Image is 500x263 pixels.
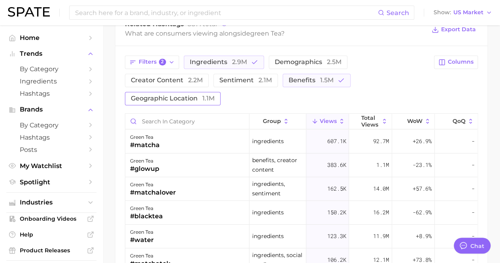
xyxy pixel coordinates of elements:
[250,30,281,37] span: green tea
[130,235,154,244] div: #water
[376,160,389,169] span: 1.1m
[6,197,96,208] button: Industries
[125,201,477,224] button: green tea#blackteaingredients150.2k16.2m-62.9%-
[188,76,203,84] span: 2.2m
[472,136,475,146] span: -
[20,146,83,153] span: Posts
[320,117,337,124] span: Views
[6,176,96,188] a: Spotlight
[289,77,334,83] span: benefits
[327,207,346,217] span: 150.2k
[472,160,475,169] span: -
[6,144,96,156] a: Posts
[125,224,477,248] button: green tea#wateringredients123.3k11.9m+8.9%-
[275,59,342,65] span: demographics
[6,119,96,131] a: by Category
[131,95,215,102] span: geographic location
[407,117,423,124] span: WoW
[453,10,483,15] span: US Market
[252,207,284,217] span: ingredients
[131,77,203,83] span: creator content
[252,231,284,240] span: ingredients
[327,160,346,169] span: 383.6k
[252,155,303,174] span: benefits, creator content
[125,55,179,69] button: Filters2
[20,78,83,85] span: Ingredients
[6,229,96,240] a: Help
[453,117,466,124] span: QoQ
[20,162,83,170] span: My Watchlist
[20,50,83,57] span: Trends
[472,231,475,240] span: -
[327,136,346,146] span: 607.1k
[320,76,334,84] span: 1.5m
[125,114,249,129] input: Search in category
[6,131,96,144] a: Hashtags
[202,95,215,102] span: 1.1m
[6,213,96,225] a: Onboarding Videos
[327,58,342,66] span: 2.5m
[327,231,346,240] span: 123.3k
[441,26,476,33] span: Export Data
[20,34,83,42] span: Home
[258,76,272,84] span: 2.1m
[6,160,96,172] a: My Watchlist
[232,58,247,66] span: 2.9m
[434,55,478,69] button: Columns
[413,207,432,217] span: -62.9%
[306,114,349,129] button: Views
[416,231,432,240] span: +8.9%
[74,6,378,19] input: Search here for a brand, industry, or ingredient
[125,153,477,177] button: green tea#glowupbenefits, creator content383.6k1.1m-23.1%-
[130,203,163,213] div: green tea
[20,199,83,206] span: Industries
[361,114,380,127] span: Total Views
[413,136,432,146] span: +26.9%
[130,132,160,142] div: green tea
[125,129,477,153] button: green tea#matchaingredients607.1k92.7m+26.9%-
[373,231,389,240] span: 11.9m
[413,160,432,169] span: -23.1%
[159,59,166,66] span: 2
[20,106,83,113] span: Brands
[20,90,83,97] span: Hashtags
[139,59,166,66] span: Filters
[130,156,159,165] div: green tea
[130,211,163,221] div: #blacktea
[432,8,494,18] button: ShowUS Market
[20,178,83,186] span: Spotlight
[20,65,83,73] span: by Category
[392,114,435,129] button: WoW
[190,59,247,65] span: ingredients
[373,184,389,193] span: 14.0m
[130,140,160,149] div: #matcha
[130,164,159,173] div: #glowup
[20,215,83,222] span: Onboarding Videos
[130,227,154,237] div: green tea
[252,136,284,146] span: ingredients
[327,184,346,193] span: 162.5k
[6,48,96,60] button: Trends
[20,121,83,129] span: by Category
[219,77,272,83] span: sentiment
[20,134,83,141] span: Hashtags
[435,114,477,129] button: QoQ
[130,180,176,189] div: green tea
[472,207,475,217] span: -
[6,87,96,100] a: Hashtags
[6,244,96,256] a: Product Releases
[448,59,474,65] span: Columns
[130,187,176,197] div: #matchalover
[249,114,306,129] button: group
[263,117,281,124] span: group
[20,231,83,238] span: Help
[6,75,96,87] a: Ingredients
[434,10,451,15] span: Show
[20,247,83,254] span: Product Releases
[349,114,392,129] button: Total Views
[373,136,389,146] span: 92.7m
[6,104,96,115] button: Brands
[387,9,409,17] span: Search
[130,251,170,260] div: green tea
[413,184,432,193] span: +57.6%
